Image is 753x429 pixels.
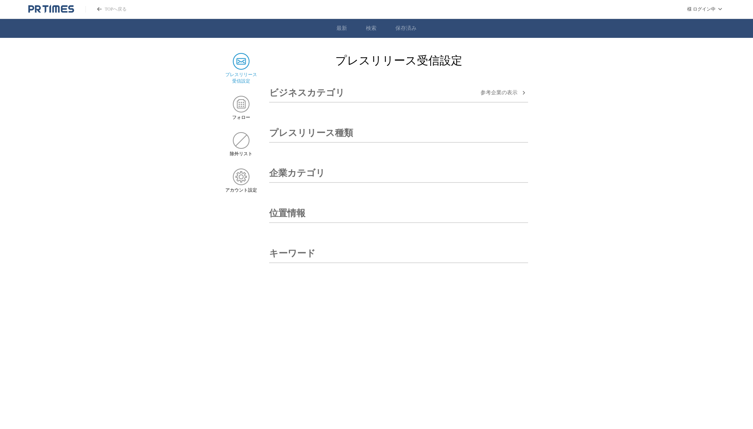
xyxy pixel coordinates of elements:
[269,53,528,69] h2: プレスリリース受信設定
[269,164,325,182] h3: 企業カテゴリ
[225,132,257,157] a: 除外リスト除外リスト
[225,72,257,84] span: プレスリリース 受信設定
[269,84,345,102] h3: ビジネスカテゴリ
[233,53,249,70] img: プレスリリース 受信設定
[225,96,257,121] a: フォローフォロー
[225,168,257,193] a: アカウント設定アカウント設定
[480,88,528,97] button: 参考企業の表示
[233,96,249,112] img: フォロー
[28,5,74,14] a: PR TIMESのトップページはこちら
[336,25,347,32] a: 最新
[269,204,305,222] h3: 位置情報
[269,124,353,142] h3: プレスリリース種類
[480,89,517,96] span: 参考企業の 表示
[225,187,257,193] span: アカウント設定
[395,25,417,32] a: 保存済み
[269,244,316,262] h3: キーワード
[230,151,253,157] span: 除外リスト
[233,168,249,185] img: アカウント設定
[225,53,257,84] a: プレスリリース 受信設定プレスリリース 受信設定
[366,25,376,32] a: 検索
[85,6,127,12] a: PR TIMESのトップページはこちら
[232,114,250,121] span: フォロー
[233,132,249,149] img: 除外リスト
